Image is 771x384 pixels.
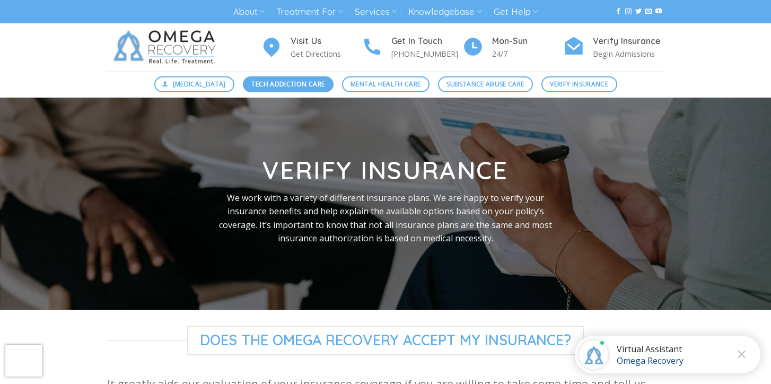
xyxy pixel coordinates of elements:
[262,155,508,186] strong: Verify Insurance
[541,76,617,92] a: Verify Insurance
[291,34,362,48] h4: Visit Us
[362,34,462,60] a: Get In Touch [PHONE_NUMBER]
[625,8,632,15] a: Follow on Instagram
[655,8,662,15] a: Follow on YouTube
[593,48,664,60] p: Begin Admissions
[492,34,563,48] h4: Mon-Sun
[408,2,481,22] a: Knowledgebase
[494,2,538,22] a: Get Help
[187,326,584,355] span: Does The Omega Recovery Accept My Insurance?
[173,79,226,89] span: [MEDICAL_DATA]
[593,34,664,48] h4: Verify Insurance
[563,34,664,60] a: Verify Insurance Begin Admissions
[615,8,621,15] a: Follow on Facebook
[251,79,325,89] span: Tech Addiction Care
[635,8,642,15] a: Follow on Twitter
[550,79,608,89] span: Verify Insurance
[342,76,430,92] a: Mental Health Care
[233,2,265,22] a: About
[355,2,397,22] a: Services
[446,79,524,89] span: Substance Abuse Care
[214,191,557,246] p: We work with a variety of different insurance plans. We are happy to verify your insurance benefi...
[438,76,533,92] a: Substance Abuse Care
[645,8,652,15] a: Send us an email
[391,48,462,60] p: [PHONE_NUMBER]
[154,76,235,92] a: [MEDICAL_DATA]
[107,23,226,71] img: Omega Recovery
[276,2,343,22] a: Treatment For
[351,79,420,89] span: Mental Health Care
[391,34,462,48] h4: Get In Touch
[291,48,362,60] p: Get Directions
[261,34,362,60] a: Visit Us Get Directions
[492,48,563,60] p: 24/7
[243,76,334,92] a: Tech Addiction Care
